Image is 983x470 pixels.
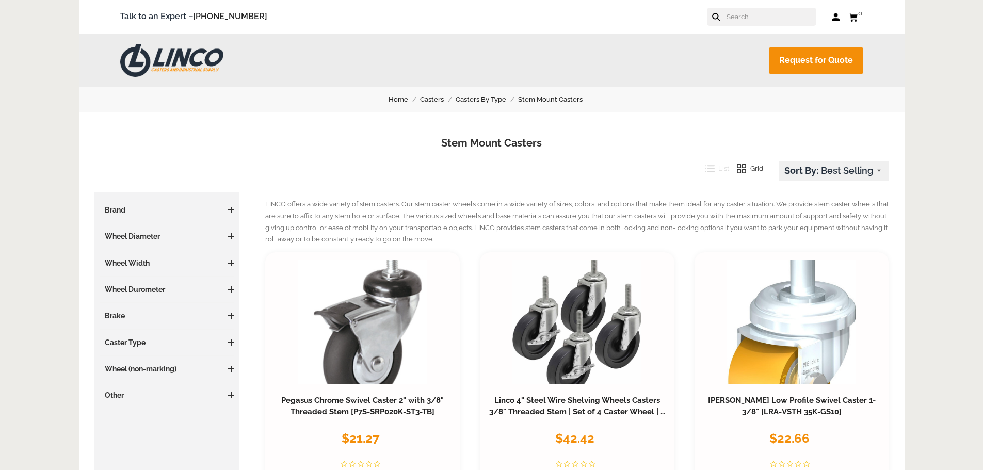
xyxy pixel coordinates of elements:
h3: Wheel (non-marking) [100,364,235,374]
h3: Brake [100,311,235,321]
h3: Wheel Durometer [100,284,235,295]
a: Log in [832,12,841,22]
img: LINCO CASTERS & INDUSTRIAL SUPPLY [120,44,223,77]
button: Grid [729,161,763,176]
a: Casters [420,94,456,105]
span: 0 [858,9,862,17]
span: $42.42 [555,431,594,446]
h3: Wheel Width [100,258,235,268]
h3: Caster Type [100,337,235,348]
a: [PERSON_NAME] Low Profile Swivel Caster 1-3/8" [LRA-VSTH 35K-GS10] [708,396,876,416]
h1: Stem Mount Casters [94,136,889,151]
a: [PHONE_NUMBER] [193,11,267,21]
a: Home [389,94,420,105]
a: Linco 4" Steel Wire Shelving Wheels Casters 3/8" Threaded Stem | Set of 4 Caster Wheel | 2 Lockin... [488,396,666,450]
a: Pegasus Chrome Swivel Caster 2" with 3/8" Threaded Stem [P7S-SRP020K-ST3-TB] [281,396,444,416]
h3: Wheel Diameter [100,231,235,241]
h3: Brand [100,205,235,215]
span: $21.27 [342,431,379,446]
input: Search [726,8,816,26]
p: LINCO offers a wide variety of stem casters. Our stem caster wheels come in a wide variety of siz... [265,199,889,246]
span: Talk to an Expert – [120,10,267,24]
a: Casters By Type [456,94,518,105]
a: 0 [848,10,863,23]
h3: Other [100,390,235,400]
a: Stem Mount Casters [518,94,594,105]
span: $22.66 [769,431,810,446]
a: Request for Quote [769,47,863,74]
button: List [698,161,730,176]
